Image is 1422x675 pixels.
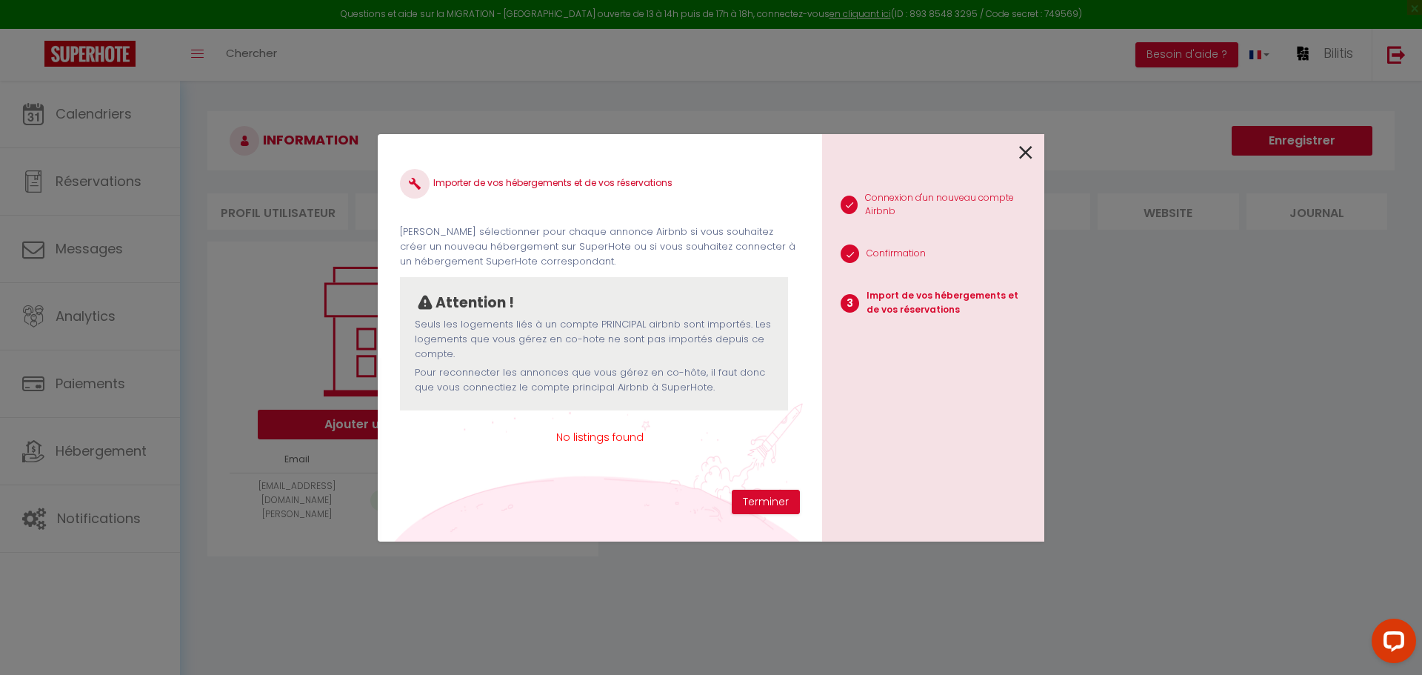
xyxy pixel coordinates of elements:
p: Import de vos hébergements et de vos réservations [867,289,1032,317]
h4: Importer de vos hébergements et de vos réservations [400,169,800,199]
p: Confirmation [867,247,926,261]
span: No listings found [400,429,800,445]
iframe: LiveChat chat widget [1360,613,1422,675]
span: 3 [841,294,859,313]
p: Connexion d'un nouveau compte Airbnb [865,191,1032,219]
button: Terminer [732,490,800,515]
p: [PERSON_NAME] sélectionner pour chaque annonce Airbnb si vous souhaitez créer un nouveau hébergem... [400,225,800,270]
p: Pour reconnecter les annonces que vous gérez en co-hôte, il faut donc que vous connectiez le comp... [415,365,773,396]
p: Seuls les logements liés à un compte PRINCIPAL airbnb sont importés. Les logements que vous gérez... [415,317,773,362]
p: Attention ! [435,292,514,314]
